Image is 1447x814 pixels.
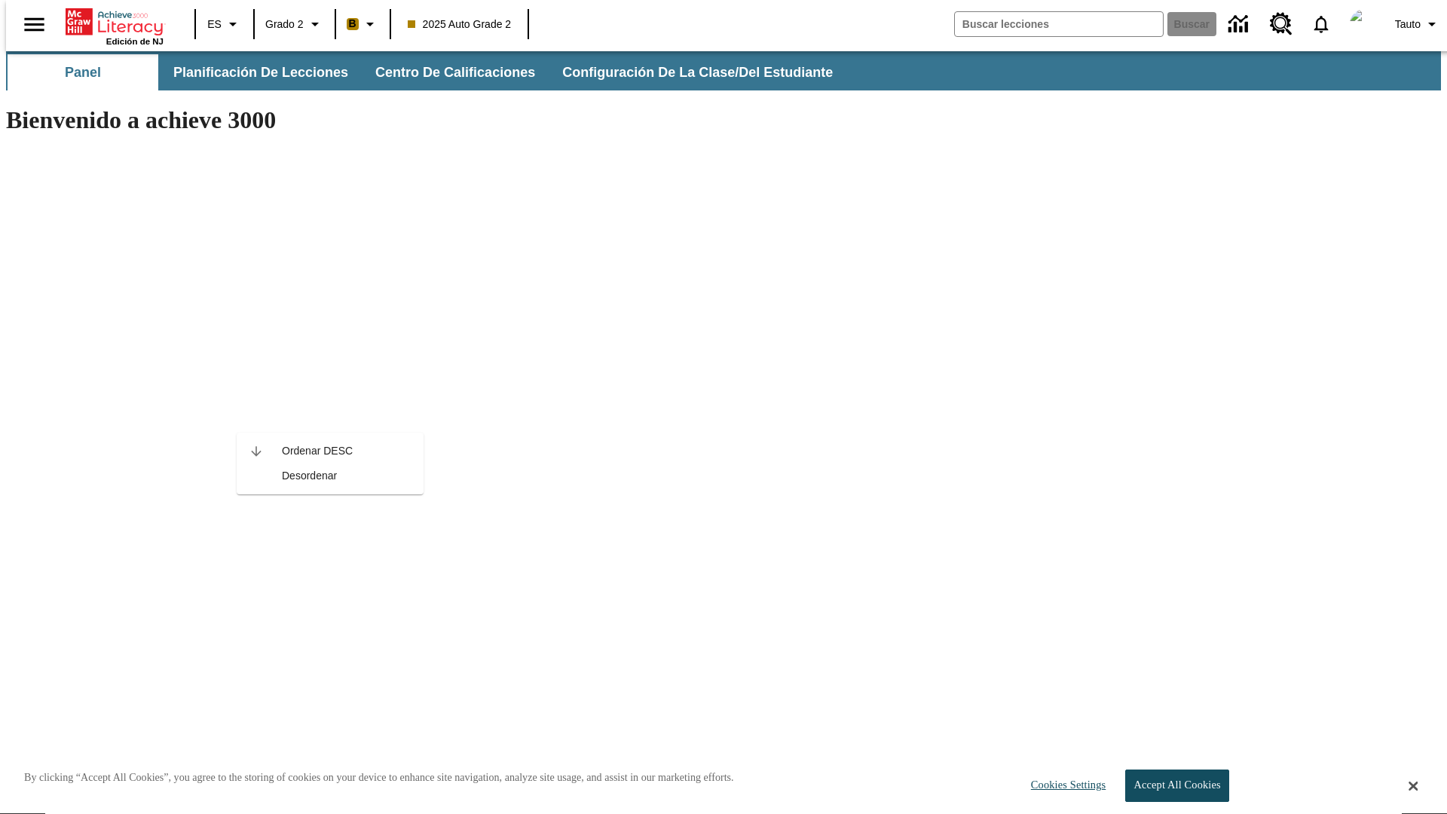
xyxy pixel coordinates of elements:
[562,64,833,81] span: Configuración de la clase/del estudiante
[1341,5,1389,44] button: Escoja un nuevo avatar
[12,2,57,47] button: Abrir el menú lateral
[363,54,547,90] button: Centro de calificaciones
[550,54,845,90] button: Configuración de la clase/del estudiante
[207,17,222,32] span: ES
[282,443,411,459] span: Ordenar DESC
[955,12,1163,36] input: Buscar campo
[1017,770,1112,801] button: Cookies Settings
[6,106,1008,134] h1: Bienvenido a achieve 3000
[173,64,348,81] span: Planificación de lecciones
[66,5,164,46] div: Portada
[161,54,360,90] button: Planificación de lecciones
[8,54,158,90] button: Panel
[6,54,846,90] div: Subbarra de navegación
[408,17,512,32] span: 2025 Auto Grade 2
[1125,770,1228,802] button: Accept All Cookies
[1350,9,1380,39] img: avatar image
[375,64,535,81] span: Centro de calificaciones
[1389,11,1447,38] button: Perfil/Configuración
[282,468,411,484] span: Desordenar
[66,7,164,37] a: Portada
[24,770,734,785] p: By clicking “Accept All Cookies”, you agree to the storing of cookies on your device to enhance s...
[65,64,101,81] span: Panel
[1302,5,1341,44] a: Notificaciones
[106,37,164,46] span: Edición de NJ
[1395,17,1421,32] span: Tauto
[1261,4,1302,44] a: Centro de recursos, Se abrirá en una pestaña nueva.
[1219,4,1261,45] a: Centro de información
[341,11,385,38] button: Boost El color de la clase es anaranjado claro. Cambiar el color de la clase.
[349,14,356,33] span: B
[200,11,249,38] button: Lenguaje: ES, Selecciona un idioma
[1409,779,1418,793] button: Close
[265,17,304,32] span: Grado 2
[6,51,1441,90] div: Subbarra de navegación
[237,433,424,494] ul: Puntaje promedio, Abrir menú,
[259,11,330,38] button: Grado: Grado 2, Elige un grado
